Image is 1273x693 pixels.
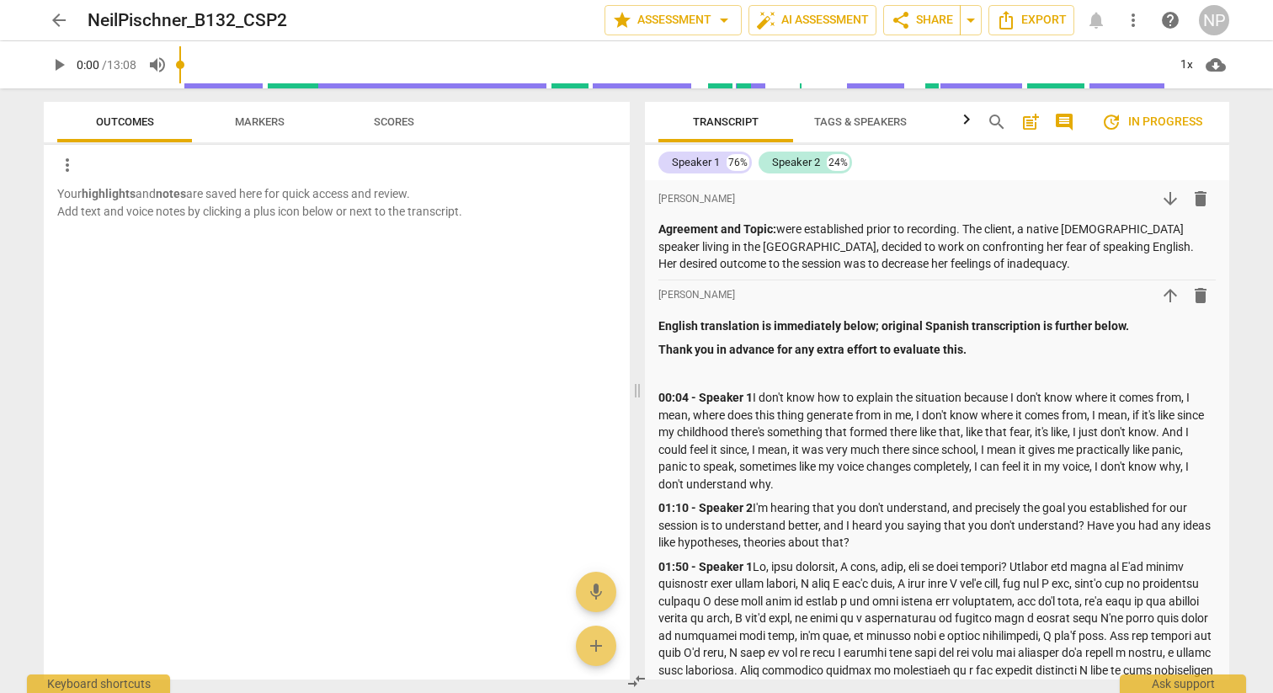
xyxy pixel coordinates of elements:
[147,55,168,75] span: volume_up
[77,58,99,72] span: 0:00
[1123,10,1143,30] span: more_vert
[49,55,69,75] span: play_arrow
[658,391,753,404] strong: 00:04 - Speaker 1
[1051,109,1078,136] button: Show/Hide comments
[57,155,77,175] span: more_vert
[658,319,1129,333] strong: English translation is immediately below; original Spanish transcription is further below.
[672,154,720,171] div: Speaker 1
[1020,112,1041,132] span: post_add
[658,192,735,206] span: [PERSON_NAME]
[1155,280,1185,311] button: Move up
[883,5,961,35] button: Share
[102,58,136,72] span: / 13:08
[235,115,285,128] span: Markers
[658,221,1216,273] p: were established prior to recording. The client, a native [DEMOGRAPHIC_DATA] speaker living in th...
[891,10,953,30] span: Share
[626,671,647,691] span: compare_arrows
[658,288,735,302] span: [PERSON_NAME]
[658,222,776,236] strong: Agreement and Topic:
[961,10,981,30] span: arrow_drop_down
[1160,10,1180,30] span: help
[827,154,850,171] div: 24%
[576,572,616,612] button: Add voice note
[891,10,911,30] span: share
[693,115,759,128] span: Transcript
[1101,112,1121,132] span: update
[586,582,606,602] span: mic
[658,501,753,514] strong: 01:10 - Speaker 2
[772,154,820,171] div: Speaker 2
[756,10,776,30] span: auto_fix_high
[142,50,173,80] button: Volume
[658,389,1216,493] p: I don't know how to explain the situation because I don't know where it comes from, I mean, where...
[96,115,154,128] span: Outcomes
[27,674,170,693] div: Keyboard shortcuts
[1190,285,1211,306] span: delete
[605,5,742,35] button: Assessment
[1206,55,1226,75] span: cloud_download
[612,10,734,30] span: Assessment
[82,187,136,200] b: highlights
[49,10,69,30] span: arrow_back
[658,560,753,573] strong: 01:50 - Speaker 1
[1088,105,1216,139] button: Review is in progress
[1160,285,1180,306] span: arrow_upward
[1101,112,1202,132] span: In progress
[1160,189,1180,209] span: arrow_downward
[987,112,1007,132] span: search
[996,10,1067,30] span: Export
[1170,51,1202,78] div: 1x
[988,5,1074,35] button: Export
[658,343,967,356] strong: Thank you in advance for any extra effort to evaluate this.
[612,10,632,30] span: star
[44,50,74,80] button: Play
[1199,5,1229,35] button: NP
[1120,674,1246,693] div: Ask support
[658,499,1216,552] p: I'm hearing that you don't understand, and precisely the goal you established for our session is ...
[1155,5,1185,35] a: Help
[814,115,907,128] span: Tags & Speakers
[960,5,982,35] button: Sharing summary
[748,5,876,35] button: AI Assessment
[983,109,1010,136] button: Search
[714,10,734,30] span: arrow_drop_down
[1155,184,1185,214] button: Move down
[88,10,287,31] h2: NeilPischner_B132_CSP2
[1190,189,1211,209] span: delete
[156,187,186,200] b: notes
[576,626,616,666] button: Add outcome
[57,185,616,220] p: Your and are saved here for quick access and review. Add text and voice notes by clicking a plus ...
[1017,109,1044,136] button: Add summary
[1054,112,1074,132] span: comment
[756,10,869,30] span: AI Assessment
[374,115,414,128] span: Scores
[586,636,606,656] span: add
[727,154,749,171] div: 76%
